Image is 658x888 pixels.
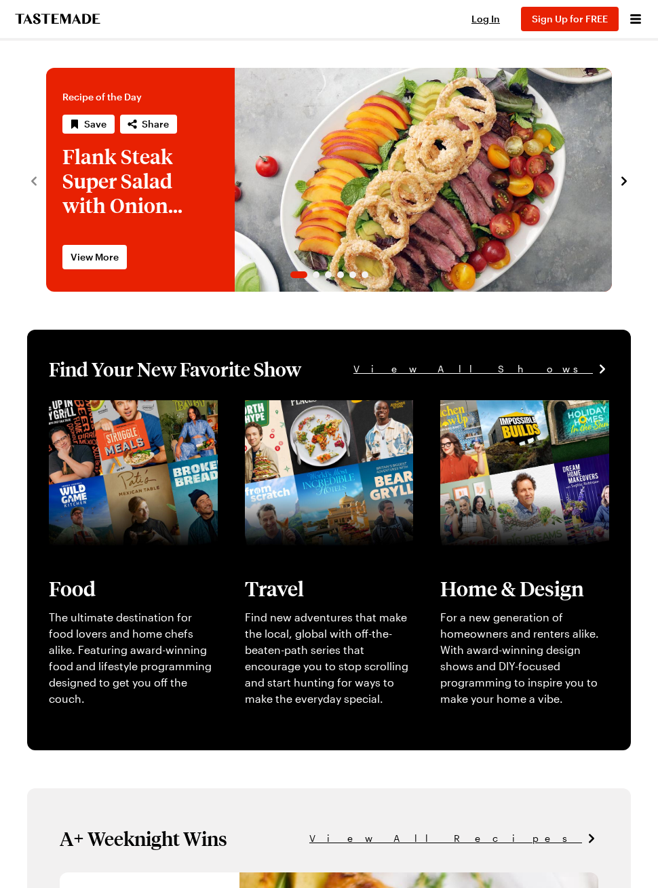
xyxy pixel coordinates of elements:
[471,13,500,24] span: Log In
[142,117,169,131] span: Share
[309,831,598,846] a: View All Recipes
[71,250,119,264] span: View More
[617,172,631,188] button: navigate to next item
[290,271,307,278] span: Go to slide 1
[14,14,102,24] a: To Tastemade Home Page
[353,362,609,377] a: View All Shows
[46,68,612,292] div: 1 / 6
[459,12,513,26] button: Log In
[353,362,593,377] span: View All Shows
[627,10,644,28] button: Open menu
[120,115,177,134] button: Share
[62,245,127,269] a: View More
[62,115,115,134] button: Save recipe
[440,402,584,431] a: View full content for [object Object]
[309,831,582,846] span: View All Recipes
[325,271,332,278] span: Go to slide 3
[532,13,608,24] span: Sign Up for FREE
[84,117,107,131] span: Save
[337,271,344,278] span: Go to slide 4
[245,402,389,431] a: View full content for [object Object]
[362,271,368,278] span: Go to slide 6
[27,172,41,188] button: navigate to previous item
[49,357,301,381] h1: Find Your New Favorite Show
[349,271,356,278] span: Go to slide 5
[521,7,619,31] button: Sign Up for FREE
[49,402,193,431] a: View full content for [object Object]
[313,271,320,278] span: Go to slide 2
[60,826,227,851] h1: A+ Weeknight Wins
